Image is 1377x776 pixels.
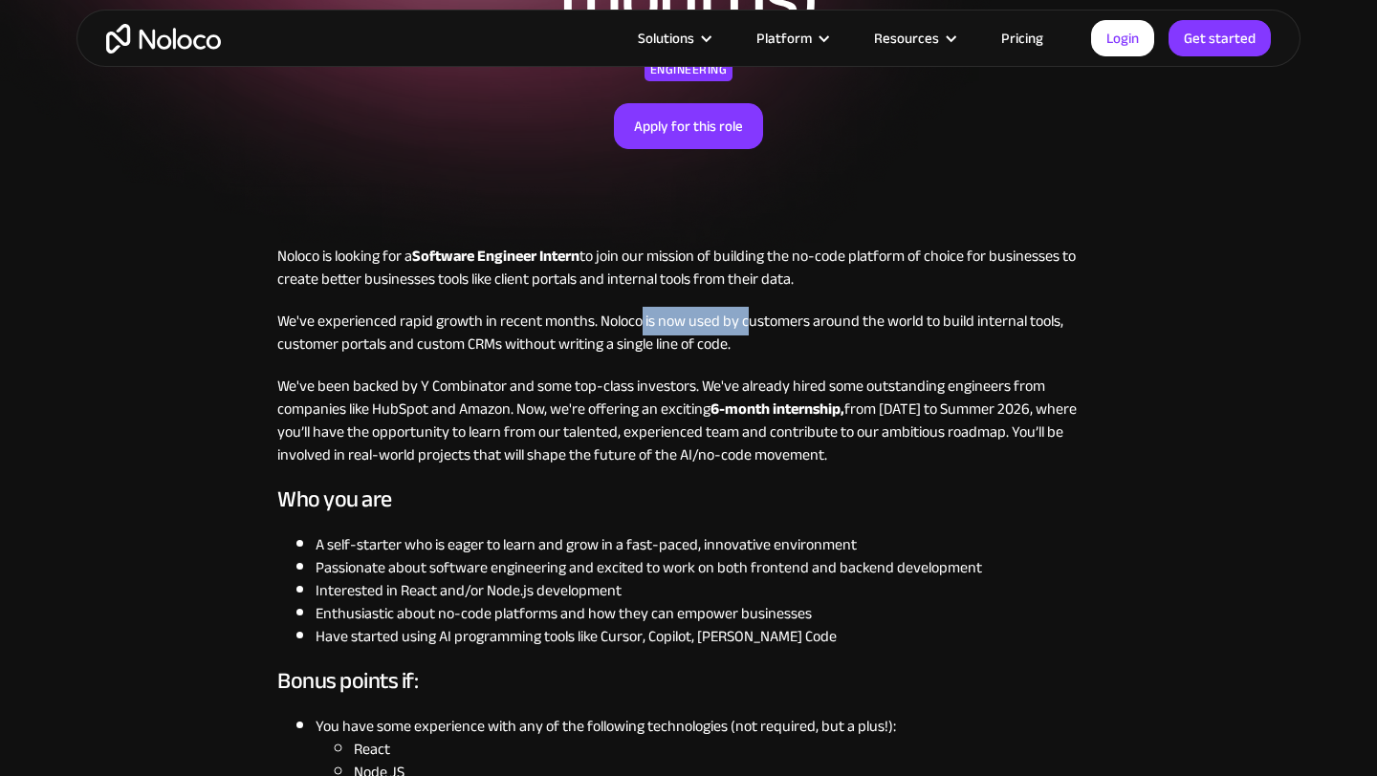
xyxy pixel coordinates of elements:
a: Get started [1169,20,1271,56]
strong: 6-month internship, [710,395,844,423]
div: Resources [850,26,977,51]
h3: Bonus points if: [277,667,1100,696]
a: home [106,24,221,54]
li: Interested in React and/or Node.js development [316,579,1100,602]
li: Have started using AI programming tools like Cursor, Copilot, [PERSON_NAME] Code [316,625,1100,648]
div: Platform [756,26,812,51]
p: Noloco is looking for a to join our mission of building the no-code platform of choice for busine... [277,245,1100,291]
div: Resources [874,26,939,51]
div: Platform [732,26,850,51]
h3: Who you are [277,485,1100,514]
li: Passionate about software engineering and excited to work on both frontend and backend development [316,556,1100,579]
li: Enthusiastic about no-code platforms and how they can empower businesses [316,602,1100,625]
li: A self-starter who is eager to learn and grow in a fast-paced, innovative environment [316,533,1100,556]
div: Solutions [638,26,694,51]
li: React [354,738,1100,761]
div: Solutions [614,26,732,51]
p: We've been backed by Y Combinator and some top-class investors. We've already hired some outstand... [277,375,1100,466]
a: Apply for this role [614,103,763,149]
strong: Software Engineer Intern [412,242,579,270]
a: Pricing [977,26,1067,51]
p: We've experienced rapid growth in recent months. Noloco is now used by customers around the world... [277,310,1100,356]
a: Login [1091,20,1154,56]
